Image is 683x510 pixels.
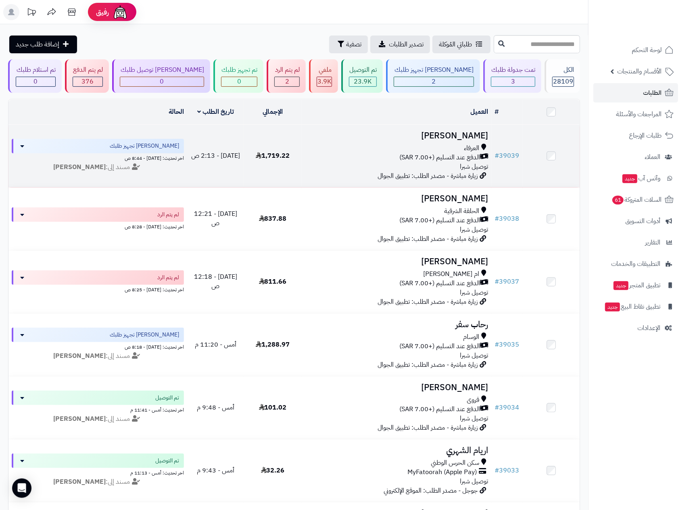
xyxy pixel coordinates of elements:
span: العرفاء [464,144,479,153]
span: قروى [467,395,479,405]
a: تم استلام طلبك 0 [6,59,63,93]
a: تم التوصيل 23.9K [340,59,385,93]
span: 3 [511,77,515,86]
a: # [495,107,499,117]
a: #39039 [495,151,519,161]
span: 0 [237,77,241,86]
span: 1,288.97 [256,340,290,349]
a: لم يتم الدفع 376 [63,59,111,93]
a: #39034 [495,403,519,412]
span: سكن الحرس الوطني [431,458,479,468]
span: 32.26 [261,466,285,475]
span: 3.9K [317,77,331,86]
h3: [PERSON_NAME] [305,383,489,392]
span: # [495,466,499,475]
span: زيارة مباشرة - مصدر الطلب: تطبيق الجوال [378,360,478,370]
a: [PERSON_NAME] توصيل طلبك 0 [111,59,212,93]
span: ام [PERSON_NAME] [423,270,479,279]
a: لم يتم الرد 2 [265,59,307,93]
span: 2 [285,77,289,86]
span: الإعدادات [637,322,660,334]
a: وآتس آبجديد [593,169,678,188]
span: توصيل شبرا [460,225,488,234]
a: تطبيق المتجرجديد [593,276,678,295]
span: الدفع عند التسليم (+7.00 SAR) [399,342,480,351]
h3: [PERSON_NAME] [305,131,489,140]
span: الدفع عند التسليم (+7.00 SAR) [399,216,480,225]
div: مسند إلى: [6,163,190,172]
a: تطبيق نقاط البيعجديد [593,297,678,316]
a: أدوات التسويق [593,211,678,231]
span: توصيل شبرا [460,477,488,486]
div: تم تجهيز طلبك [221,65,258,75]
div: 376 [73,77,103,86]
a: تاريخ الطلب [197,107,234,117]
a: #39037 [495,277,519,286]
span: الحلقة الشرقية [444,207,479,216]
div: 23862 [349,77,377,86]
div: اخر تحديث: أمس - 11:41 م [12,405,184,414]
a: التقارير [593,233,678,252]
div: تمت جدولة طلبك [491,65,536,75]
span: # [495,340,499,349]
span: جوجل - مصدر الطلب: الموقع الإلكتروني [384,486,478,495]
span: التطبيقات والخدمات [611,258,660,270]
a: الإجمالي [263,107,283,117]
div: 3864 [317,77,332,86]
strong: [PERSON_NAME] [53,162,106,172]
a: الكل28109 [543,59,582,93]
span: زيارة مباشرة - مصدر الطلب: تطبيق الجوال [378,423,478,433]
span: زيارة مباشرة - مصدر الطلب: تطبيق الجوال [378,297,478,307]
img: logo-2.png [628,21,675,38]
span: وآتس آب [622,173,660,184]
span: الطلبات [643,87,662,98]
span: جديد [614,281,629,290]
h3: [PERSON_NAME] [305,194,489,203]
span: 0 [33,77,38,86]
span: السلات المتروكة [612,194,662,205]
span: الدفع عند التسليم (+7.00 SAR) [399,153,480,162]
span: طلباتي المُوكلة [439,40,472,49]
a: تمت جدولة طلبك 3 [482,59,543,93]
span: إضافة طلب جديد [16,40,59,49]
div: 0 [120,77,204,86]
span: [DATE] - 12:21 ص [194,209,237,228]
span: جديد [605,303,620,311]
div: 0 [16,77,55,86]
span: لوحة التحكم [632,44,662,56]
span: أمس - 9:43 م [197,466,234,475]
span: # [495,277,499,286]
a: لوحة التحكم [593,40,678,60]
a: تحديثات المنصة [21,4,42,22]
span: [PERSON_NAME] تجهيز طلبك [110,142,179,150]
div: 2 [275,77,299,86]
span: 1,719.22 [256,151,290,161]
span: [PERSON_NAME] تجهيز طلبك [110,331,179,339]
div: الكل [552,65,574,75]
a: التطبيقات والخدمات [593,254,678,274]
h3: رحاب سفر [305,320,489,329]
a: العملاء [593,147,678,167]
div: Open Intercom Messenger [12,479,31,498]
strong: [PERSON_NAME] [53,414,106,424]
div: لم يتم الرد [274,65,300,75]
span: الوسام [463,332,479,342]
span: العملاء [645,151,660,163]
div: 0 [221,77,257,86]
a: الحالة [169,107,184,117]
span: الدفع عند التسليم (+7.00 SAR) [399,405,480,414]
div: اخر تحديث: أمس - 11:13 م [12,468,184,477]
div: مسند إلى: [6,414,190,424]
a: #39035 [495,340,519,349]
a: تم تجهيز طلبك 0 [212,59,265,93]
div: مسند إلى: [6,477,190,487]
span: توصيل شبرا [460,288,488,297]
span: 61 [612,196,624,205]
h3: [PERSON_NAME] [305,257,489,266]
a: [PERSON_NAME] تجهيز طلبك 2 [384,59,482,93]
div: مسند إلى: [6,351,190,361]
span: 23.9K [354,77,372,86]
span: توصيل شبرا [460,162,488,171]
span: تم التوصيل [155,457,179,465]
span: أمس - 11:20 م [195,340,236,349]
